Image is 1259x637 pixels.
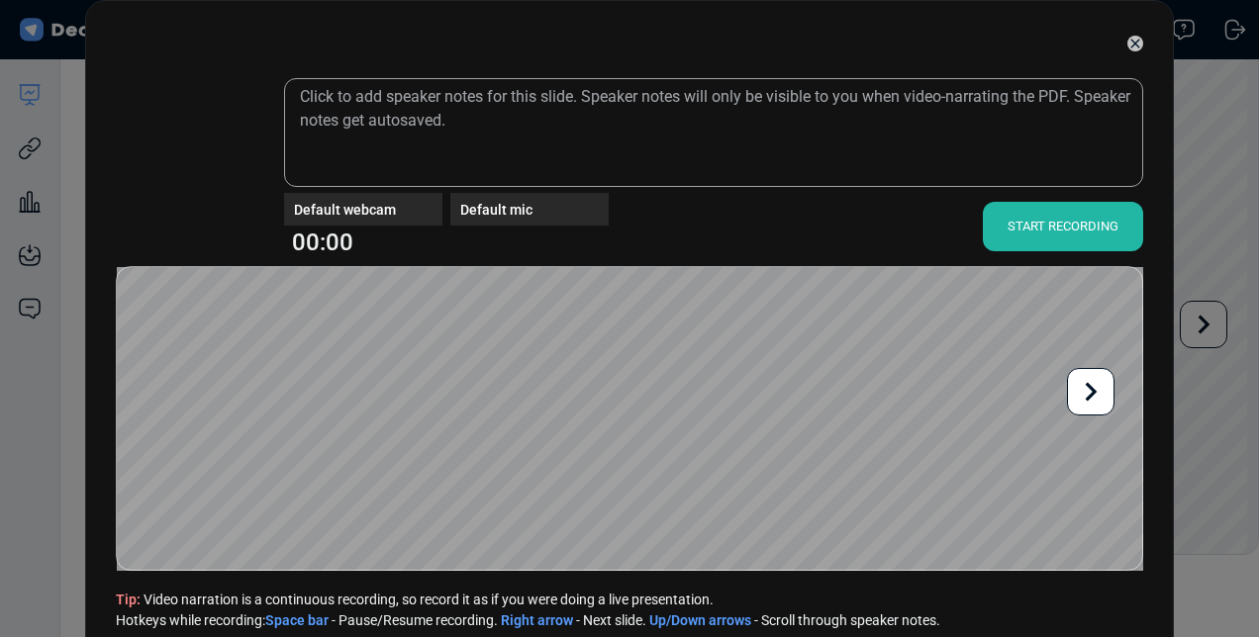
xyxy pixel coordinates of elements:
span: Hotkeys while recording: [116,612,265,628]
span: Video narration is a continuous recording, so record it as if you were doing a live presentation. [116,590,1143,610]
b: Right arrow [501,612,573,628]
div: Default webcam [294,199,442,220]
div: 00:00 [292,225,609,260]
span: - Pause/Resume recording. - Next slide. - Scroll through speaker notes. [116,610,1143,631]
b: Up/Down arrows [649,612,751,628]
b: Tip: [116,591,141,607]
div: Default mic [460,199,609,220]
div: START RECORDING [983,202,1143,251]
b: Space bar [265,612,329,628]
